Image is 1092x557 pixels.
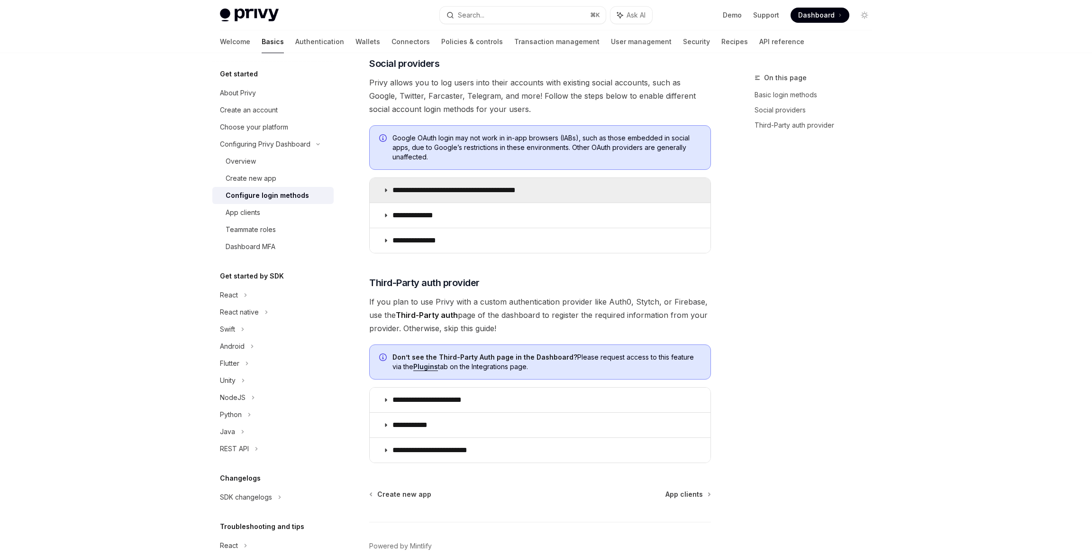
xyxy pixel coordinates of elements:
div: NodeJS [220,392,246,403]
button: Toggle dark mode [857,8,872,23]
div: Python [220,409,242,420]
span: Google OAuth login may not work in in-app browsers (IABs), such as those embedded in social apps,... [392,133,701,162]
button: Search...⌘K [440,7,606,24]
span: Please request access to this feature via the tab on the Integrations page. [392,353,701,371]
span: ⌘ K [590,11,600,19]
a: Overview [212,153,334,170]
a: Configure login methods [212,187,334,204]
div: React native [220,306,259,318]
div: SDK changelogs [220,492,272,503]
div: Choose your platform [220,121,288,133]
div: Teammate roles [226,224,276,235]
div: Java [220,426,235,437]
div: About Privy [220,87,256,99]
h5: Get started by SDK [220,270,284,282]
div: React [220,540,238,551]
a: Support [753,10,779,20]
a: Connectors [391,30,430,53]
a: Wallets [355,30,380,53]
a: Create an account [212,102,334,119]
h5: Troubleshooting and tips [220,521,304,532]
a: Authentication [295,30,344,53]
a: Plugins [413,362,438,371]
svg: Info [379,353,389,363]
div: Swift [220,324,235,335]
div: React [220,289,238,301]
div: Unity [220,375,236,386]
div: Configure login methods [226,190,309,201]
a: Social providers [755,102,880,118]
div: Dashboard MFA [226,241,275,252]
a: Dashboard [791,8,849,23]
a: Third-Party auth provider [755,118,880,133]
a: API reference [759,30,804,53]
a: App clients [665,490,710,499]
strong: Third-Party auth [396,310,458,320]
a: Policies & controls [441,30,503,53]
img: light logo [220,9,279,22]
span: Create new app [377,490,431,499]
a: App clients [212,204,334,221]
a: Choose your platform [212,119,334,136]
div: Flutter [220,358,239,369]
a: Welcome [220,30,250,53]
strong: Don’t see the Third-Party Auth page in the Dashboard? [392,353,577,361]
a: Create new app [212,170,334,187]
h5: Changelogs [220,473,261,484]
a: Security [683,30,710,53]
a: Dashboard MFA [212,238,334,255]
a: Basics [262,30,284,53]
div: Configuring Privy Dashboard [220,139,310,150]
span: Dashboard [798,10,835,20]
span: App clients [665,490,703,499]
a: User management [611,30,672,53]
svg: Info [379,134,389,144]
span: On this page [764,72,807,84]
a: About Privy [212,84,334,102]
div: REST API [220,443,249,455]
div: Overview [226,156,256,167]
span: Third-Party auth provider [369,276,480,289]
a: Teammate roles [212,221,334,238]
a: Basic login methods [755,87,880,102]
a: Recipes [721,30,748,53]
a: Create new app [370,490,431,499]
a: Powered by Mintlify [369,541,432,551]
span: If you plan to use Privy with a custom authentication provider like Auth0, Stytch, or Firebase, u... [369,295,711,335]
h5: Get started [220,68,258,80]
span: Privy allows you to log users into their accounts with existing social accounts, such as Google, ... [369,76,711,116]
span: Ask AI [627,10,646,20]
a: Transaction management [514,30,600,53]
div: Android [220,341,245,352]
div: App clients [226,207,260,218]
div: Create new app [226,173,276,184]
button: Ask AI [610,7,652,24]
div: Create an account [220,104,278,116]
a: Demo [723,10,742,20]
div: Search... [458,9,484,21]
span: Social providers [369,57,439,70]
